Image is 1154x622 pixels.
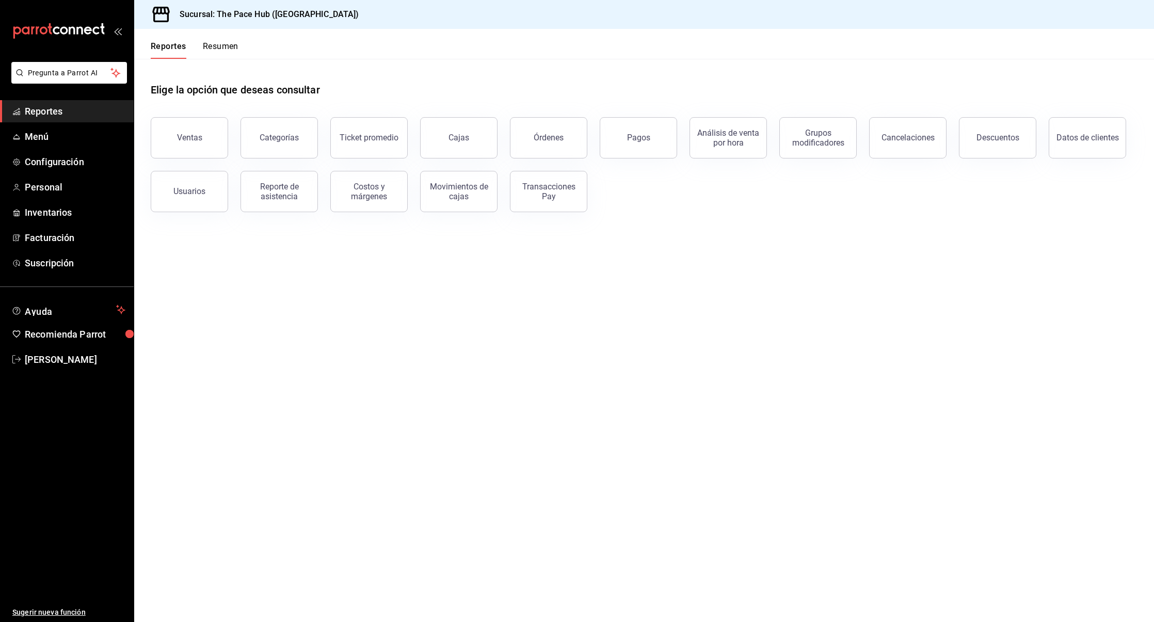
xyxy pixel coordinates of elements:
[151,82,320,98] h1: Elige la opción que deseas consultar
[25,130,125,143] span: Menú
[12,607,125,618] span: Sugerir nueva función
[28,68,111,78] span: Pregunta a Parrot AI
[151,171,228,212] button: Usuarios
[510,117,587,158] button: Órdenes
[690,117,767,158] button: Análisis de venta por hora
[151,117,228,158] button: Ventas
[25,205,125,219] span: Inventarios
[177,133,202,142] div: Ventas
[260,133,299,142] div: Categorías
[25,327,125,341] span: Recomienda Parrot
[517,182,581,201] div: Transacciones Pay
[25,104,125,118] span: Reportes
[241,171,318,212] button: Reporte de asistencia
[171,8,359,21] h3: Sucursal: The Pace Hub ([GEOGRAPHIC_DATA])
[25,256,125,270] span: Suscripción
[330,171,408,212] button: Costos y márgenes
[779,117,857,158] button: Grupos modificadores
[25,304,112,316] span: Ayuda
[330,117,408,158] button: Ticket promedio
[881,133,935,142] div: Cancelaciones
[1049,117,1126,158] button: Datos de clientes
[427,182,491,201] div: Movimientos de cajas
[959,117,1036,158] button: Descuentos
[241,117,318,158] button: Categorías
[627,133,650,142] div: Pagos
[151,41,238,59] div: navigation tabs
[420,117,498,158] a: Cajas
[786,128,850,148] div: Grupos modificadores
[173,186,205,196] div: Usuarios
[869,117,947,158] button: Cancelaciones
[203,41,238,59] button: Resumen
[448,132,470,144] div: Cajas
[600,117,677,158] button: Pagos
[25,180,125,194] span: Personal
[25,231,125,245] span: Facturación
[696,128,760,148] div: Análisis de venta por hora
[510,171,587,212] button: Transacciones Pay
[976,133,1019,142] div: Descuentos
[340,133,398,142] div: Ticket promedio
[25,155,125,169] span: Configuración
[420,171,498,212] button: Movimientos de cajas
[247,182,311,201] div: Reporte de asistencia
[25,353,125,366] span: [PERSON_NAME]
[534,133,564,142] div: Órdenes
[114,27,122,35] button: open_drawer_menu
[7,75,127,86] a: Pregunta a Parrot AI
[337,182,401,201] div: Costos y márgenes
[151,41,186,59] button: Reportes
[1056,133,1119,142] div: Datos de clientes
[11,62,127,84] button: Pregunta a Parrot AI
